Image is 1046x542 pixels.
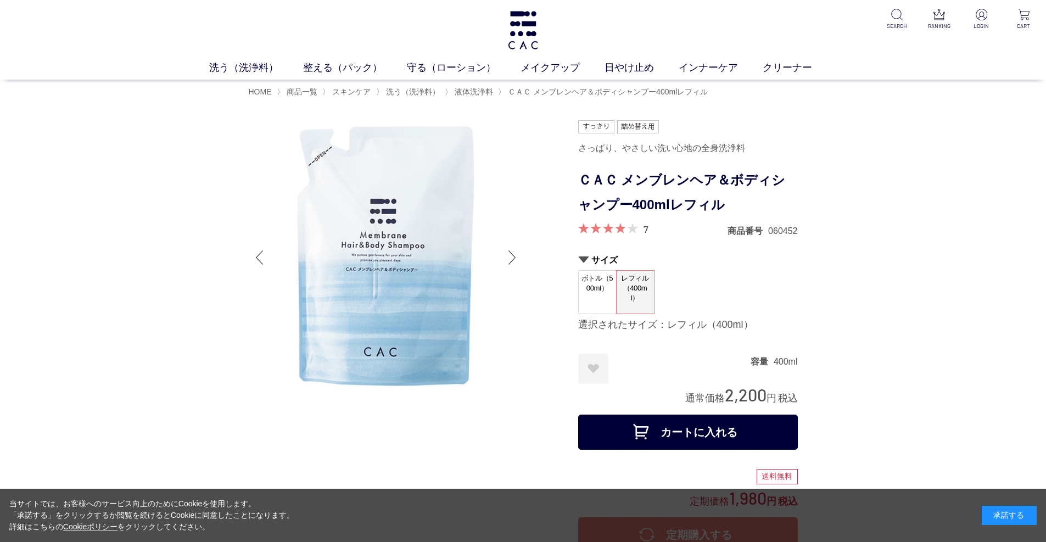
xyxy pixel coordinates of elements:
li: 〉 [376,87,443,97]
li: 〉 [498,87,711,97]
a: 守る（ローション） [407,60,521,75]
span: レフィル（400ml） [617,271,654,305]
p: CART [1010,22,1037,30]
dd: 400ml [774,356,798,367]
span: 税込 [778,393,798,404]
a: RANKING [926,9,953,30]
span: 1,980 [729,488,767,508]
a: 商品一覧 [284,87,317,96]
a: 7 [644,223,648,235]
a: 整える（パック） [303,60,407,75]
img: 詰め替え用 [617,120,659,133]
div: 承諾する [982,506,1037,525]
a: メイクアップ [521,60,605,75]
li: 〉 [445,87,496,97]
li: 〉 [322,87,373,97]
h2: サイズ [578,254,798,266]
a: ＣＡＣ メンブレンヘア＆ボディシャンプー400mlレフィル [506,87,708,96]
img: すっきり [578,120,614,133]
a: Cookieポリシー [63,522,118,531]
a: HOME [249,87,272,96]
span: スキンケア [332,87,371,96]
img: ＣＡＣ メンブレンヘア＆ボディシャンプー400mlレフィル レフィル（400ml） [249,120,523,395]
h1: ＣＡＣ メンブレンヘア＆ボディシャンプー400mlレフィル [578,168,798,217]
div: さっぱり、やさしい洗い心地の全身洗浄料 [578,139,798,158]
a: クリーナー [763,60,837,75]
div: 送料無料 [757,469,798,484]
dt: 容量 [751,356,774,367]
p: RANKING [926,22,953,30]
span: 2,200 [725,384,767,405]
div: 選択されたサイズ：レフィル（400ml） [578,319,798,332]
a: SEARCH [883,9,910,30]
a: 日やけ止め [605,60,679,75]
a: インナーケア [679,60,763,75]
span: 円 [767,393,776,404]
dd: 060452 [768,225,797,237]
span: 商品一覧 [287,87,317,96]
a: 液体洗浄料 [452,87,493,96]
a: お気に入りに登録する [578,354,608,384]
li: 〉 [277,87,320,97]
p: SEARCH [883,22,910,30]
span: 通常価格 [685,393,725,404]
a: 洗う（洗浄料） [384,87,440,96]
p: LOGIN [968,22,995,30]
div: 当サイトでは、お客様へのサービス向上のためにCookieを使用します。 「承諾する」をクリックするか閲覧を続けるとCookieに同意したことになります。 詳細はこちらの をクリックしてください。 [9,498,295,533]
dt: 商品番号 [728,225,768,237]
span: 液体洗浄料 [455,87,493,96]
span: ＣＡＣ メンブレンヘア＆ボディシャンプー400mlレフィル [508,87,708,96]
span: 洗う（洗浄料） [386,87,440,96]
a: 洗う（洗浄料） [209,60,303,75]
a: CART [1010,9,1037,30]
button: カートに入れる [578,415,798,450]
img: logo [506,11,540,49]
span: ボトル（500ml） [579,271,616,302]
a: スキンケア [330,87,371,96]
a: LOGIN [968,9,995,30]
